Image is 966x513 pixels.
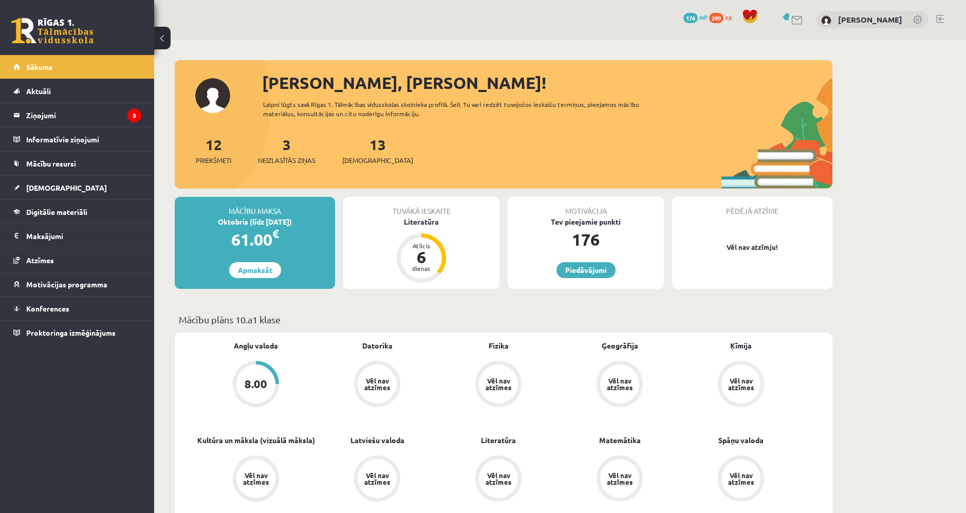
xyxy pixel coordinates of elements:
span: Motivācijas programma [26,280,107,289]
span: xp [725,13,732,21]
a: 8.00 [195,361,317,409]
a: Vēl nav atzīmes [195,455,317,504]
div: 61.00 [175,227,335,252]
a: Vēl nav atzīmes [317,455,438,504]
a: Proktoringa izmēģinājums [13,321,141,344]
a: Ķīmija [730,340,752,351]
div: Mācību maksa [175,197,335,216]
a: Angļu valoda [234,340,278,351]
span: Atzīmes [26,255,54,265]
span: mP [699,13,708,21]
div: Tuvākā ieskaite [343,197,499,216]
span: 176 [683,13,698,23]
a: 176 mP [683,13,708,21]
a: Matemātika [599,435,641,446]
a: Digitālie materiāli [13,200,141,224]
div: Vēl nav atzīmes [727,377,755,391]
a: Sākums [13,55,141,79]
a: Atzīmes [13,248,141,272]
a: Vēl nav atzīmes [438,455,559,504]
a: Piedāvājumi [556,262,616,278]
div: 8.00 [245,378,267,390]
a: Rīgas 1. Tālmācības vidusskola [11,18,94,44]
div: Vēl nav atzīmes [242,472,270,485]
div: Atlicis [406,243,437,249]
a: [PERSON_NAME] [838,14,902,25]
a: Motivācijas programma [13,272,141,296]
div: Motivācija [508,197,664,216]
a: Vēl nav atzīmes [438,361,559,409]
a: Vēl nav atzīmes [680,455,802,504]
span: Priekšmeti [196,155,231,166]
div: [PERSON_NAME], [PERSON_NAME]! [262,70,832,95]
div: Literatūra [343,216,499,227]
a: Vēl nav atzīmes [559,361,680,409]
div: 176 [508,227,664,252]
div: 6 [406,249,437,265]
p: Vēl nav atzīmju! [677,242,827,252]
div: Pēdējā atzīme [672,197,832,216]
a: Konferences [13,297,141,320]
span: 289 [709,13,723,23]
img: Elizabete Klēra Kūla [821,15,831,26]
a: Maksājumi [13,224,141,248]
div: Vēl nav atzīmes [363,377,392,391]
div: Vēl nav atzīmes [605,472,634,485]
span: [DEMOGRAPHIC_DATA] [26,183,107,192]
a: Aktuāli [13,79,141,103]
legend: Maksājumi [26,224,141,248]
a: Mācību resursi [13,152,141,175]
a: Fizika [489,340,509,351]
a: Informatīvie ziņojumi [13,127,141,151]
i: 3 [127,108,141,122]
span: Aktuāli [26,86,51,96]
a: 12Priekšmeti [196,135,231,166]
span: Digitālie materiāli [26,207,87,216]
div: Vēl nav atzīmes [363,472,392,485]
div: Vēl nav atzīmes [484,472,513,485]
p: Mācību plāns 10.a1 klase [179,313,828,326]
a: Literatūra Atlicis 6 dienas [343,216,499,284]
div: Vēl nav atzīmes [484,377,513,391]
div: Vēl nav atzīmes [605,377,634,391]
a: Ziņojumi3 [13,103,141,127]
div: Oktobris (līdz [DATE]) [175,216,335,227]
a: Ģeogrāfija [602,340,638,351]
div: dienas [406,265,437,271]
a: Vēl nav atzīmes [680,361,802,409]
a: Literatūra [481,435,516,446]
a: 3Neizlasītās ziņas [258,135,315,166]
span: Mācību resursi [26,159,76,168]
legend: Ziņojumi [26,103,141,127]
a: Kultūra un māksla (vizuālā māksla) [197,435,315,446]
a: Apmaksāt [229,262,281,278]
a: Vēl nav atzīmes [559,455,680,504]
a: Vēl nav atzīmes [317,361,438,409]
div: Vēl nav atzīmes [727,472,755,485]
a: 13[DEMOGRAPHIC_DATA] [342,135,413,166]
div: Tev pieejamie punkti [508,216,664,227]
span: Proktoringa izmēģinājums [26,328,116,337]
a: Spāņu valoda [718,435,764,446]
span: Konferences [26,304,69,313]
legend: Informatīvie ziņojumi [26,127,141,151]
div: Laipni lūgts savā Rīgas 1. Tālmācības vidusskolas skolnieka profilā. Šeit Tu vari redzēt tuvojošo... [263,100,658,118]
a: Latviešu valoda [350,435,404,446]
a: 289 xp [709,13,737,21]
span: € [272,226,279,241]
a: [DEMOGRAPHIC_DATA] [13,176,141,199]
span: Sākums [26,62,52,71]
span: Neizlasītās ziņas [258,155,315,166]
span: [DEMOGRAPHIC_DATA] [342,155,413,166]
a: Datorika [362,340,393,351]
